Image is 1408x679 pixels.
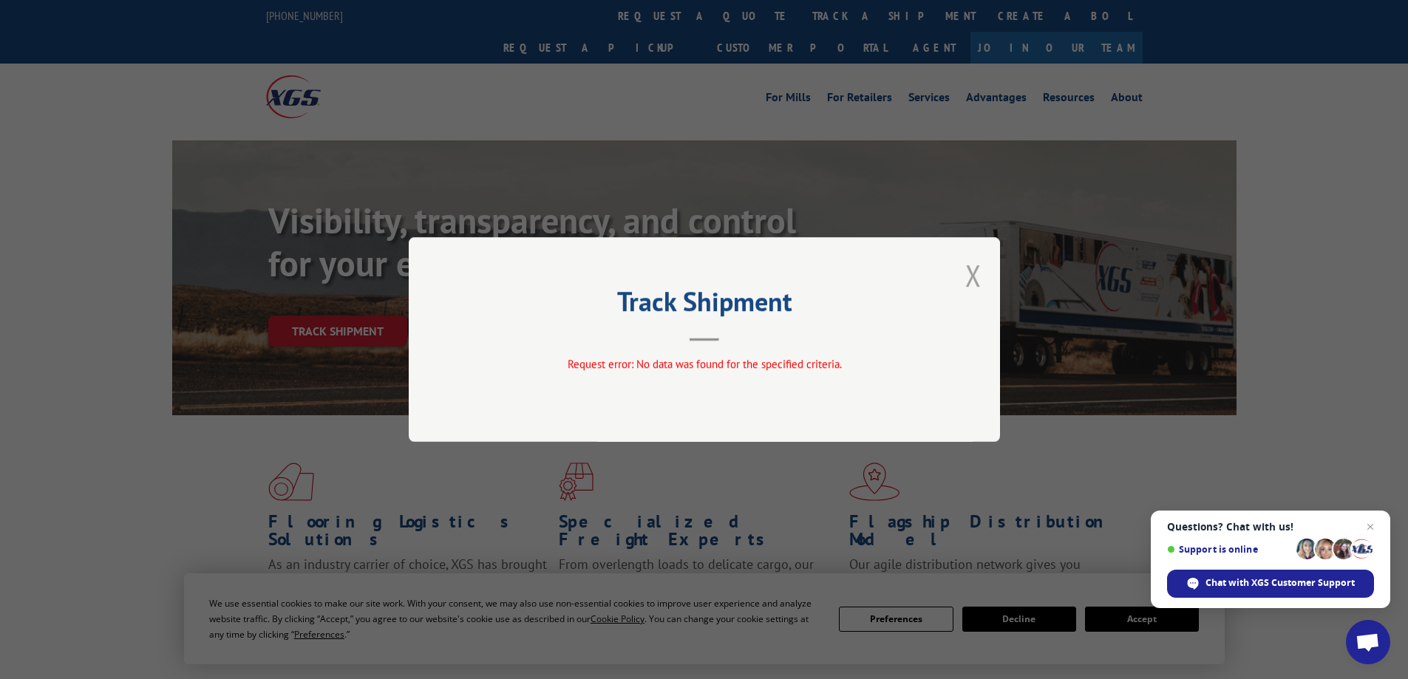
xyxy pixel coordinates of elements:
span: Chat with XGS Customer Support [1205,576,1355,590]
span: Questions? Chat with us! [1167,521,1374,533]
h2: Track Shipment [483,291,926,319]
div: Open chat [1346,620,1390,664]
span: Request error: No data was found for the specified criteria. [567,357,841,371]
div: Chat with XGS Customer Support [1167,570,1374,598]
button: Close modal [965,256,982,295]
span: Support is online [1167,544,1291,555]
span: Close chat [1361,518,1379,536]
